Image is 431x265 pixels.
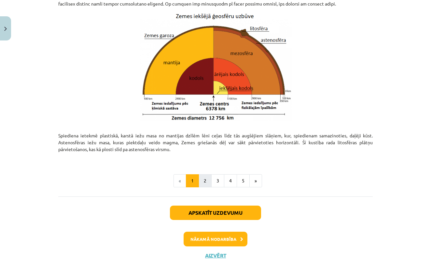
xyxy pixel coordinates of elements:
[249,174,262,187] button: »
[186,174,199,187] button: 1
[58,125,373,160] p: Spiediena ietekmē plastiskā, karstā iežu masa no mantijas dzīlēm lēni ceļas līdz tās augšējiem sl...
[224,174,237,187] button: 4
[203,252,228,259] button: Aizvērt
[211,174,224,187] button: 3
[170,206,261,220] button: Apskatīt uzdevumu
[184,232,247,247] button: Nākamā nodarbība
[237,174,250,187] button: 5
[199,174,212,187] button: 2
[4,27,7,31] img: icon-close-lesson-0947bae3869378f0d4975bcd49f059093ad1ed9edebbc8119c70593378902aed.svg
[58,174,373,187] nav: Page navigation example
